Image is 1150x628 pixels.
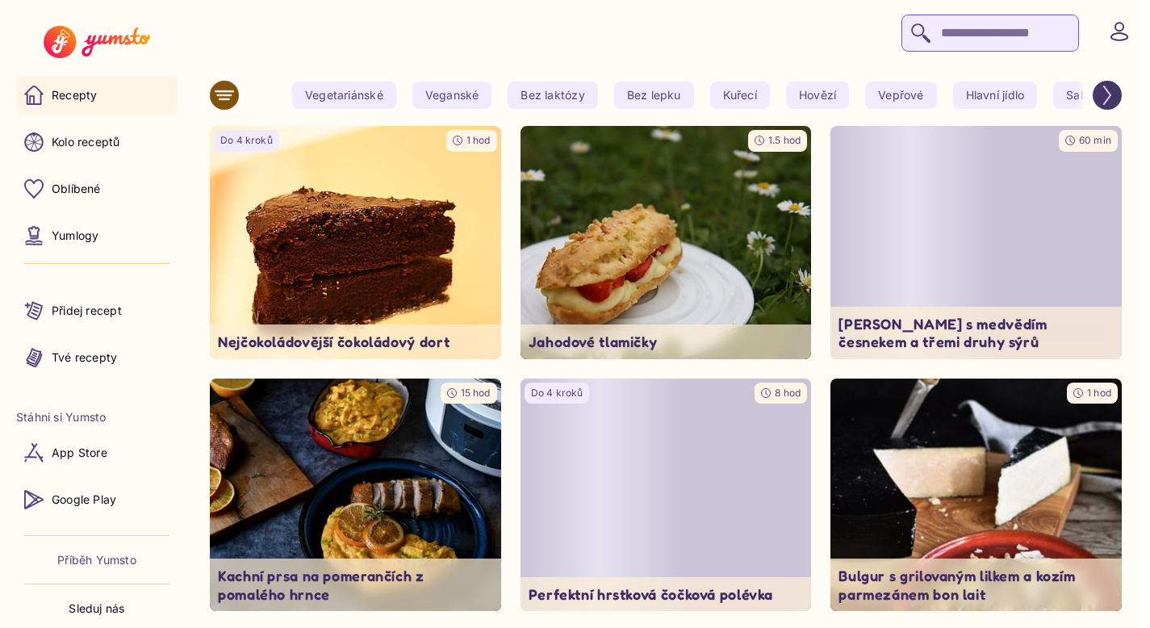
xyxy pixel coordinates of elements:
[768,134,801,146] span: 1.5 hod
[16,433,178,472] a: App Store
[1093,81,1122,110] button: Scroll right
[210,379,501,612] a: undefined15 hodKachní prsa na pomerančích z pomalého hrnce
[218,333,493,351] p: Nejčokoládovější čokoládový dort
[830,126,1122,359] div: Loading image
[16,291,178,330] a: Přidej recept
[16,480,178,519] a: Google Play
[521,379,812,612] a: Loading imageDo 4 kroků8 hodPerfektní hrstková čočková polévka
[529,585,804,604] p: Perfektní hrstková čočková polévka
[292,82,396,109] yumsto-tag: Vegetariánské
[529,333,804,351] p: Jahodové tlamičky
[830,126,1122,359] span: Loading content
[521,126,812,359] a: undefined1.5 hodJahodové tlamičky
[52,492,116,508] p: Google Play
[52,181,101,197] p: Oblíbené
[16,409,178,425] li: Stáhni si Yumsto
[52,303,122,319] p: Přidej recept
[614,82,694,109] yumsto-tag: Bez lepku
[838,567,1114,603] p: Bulgur s grilovaným lilkem a kozím parmezánem bon lait
[710,82,770,109] yumsto-tag: Kuřecí
[838,315,1114,351] p: [PERSON_NAME] s medvědím česnekem a třemi druhy sýrů
[52,134,120,150] p: Kolo receptů
[521,379,812,612] div: Loading image
[52,228,98,244] p: Yumlogy
[210,126,501,359] a: undefinedDo 4 kroků1 hodNejčokoládovější čokoládový dort
[57,552,136,568] a: Příběh Yumsto
[412,82,492,109] yumsto-tag: Veganské
[210,379,501,612] img: undefined
[531,387,583,400] p: Do 4 kroků
[786,82,849,109] yumsto-tag: Hovězí
[775,387,801,399] span: 8 hod
[210,126,501,359] img: undefined
[1087,387,1111,399] span: 1 hod
[521,126,812,359] img: undefined
[44,26,149,58] img: Yumsto logo
[220,134,273,148] p: Do 4 kroků
[16,216,178,255] a: Yumlogy
[16,76,178,115] a: Recepty
[16,123,178,161] a: Kolo receptů
[69,601,124,617] p: Sleduj nás
[1079,134,1111,146] span: 60 min
[830,379,1122,612] a: undefined1 hodBulgur s grilovaným lilkem a kozím parmezánem bon lait
[830,379,1122,612] img: undefined
[52,87,97,103] p: Recepty
[461,387,491,399] span: 15 hod
[521,379,812,612] span: Loading content
[16,170,178,208] a: Oblíbené
[508,82,597,109] yumsto-tag: Bez laktózy
[218,567,493,603] p: Kachní prsa na pomerančích z pomalého hrnce
[865,82,936,109] yumsto-tag: Vepřové
[16,338,178,377] a: Tvé recepty
[1053,82,1106,109] yumsto-tag: Salát
[953,82,1038,109] yumsto-tag: Hlavní jídlo
[830,126,1122,359] a: Loading image60 min[PERSON_NAME] s medvědím česnekem a třemi druhy sýrů
[466,134,491,146] span: 1 hod
[52,445,107,461] p: App Store
[52,350,117,366] p: Tvé recepty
